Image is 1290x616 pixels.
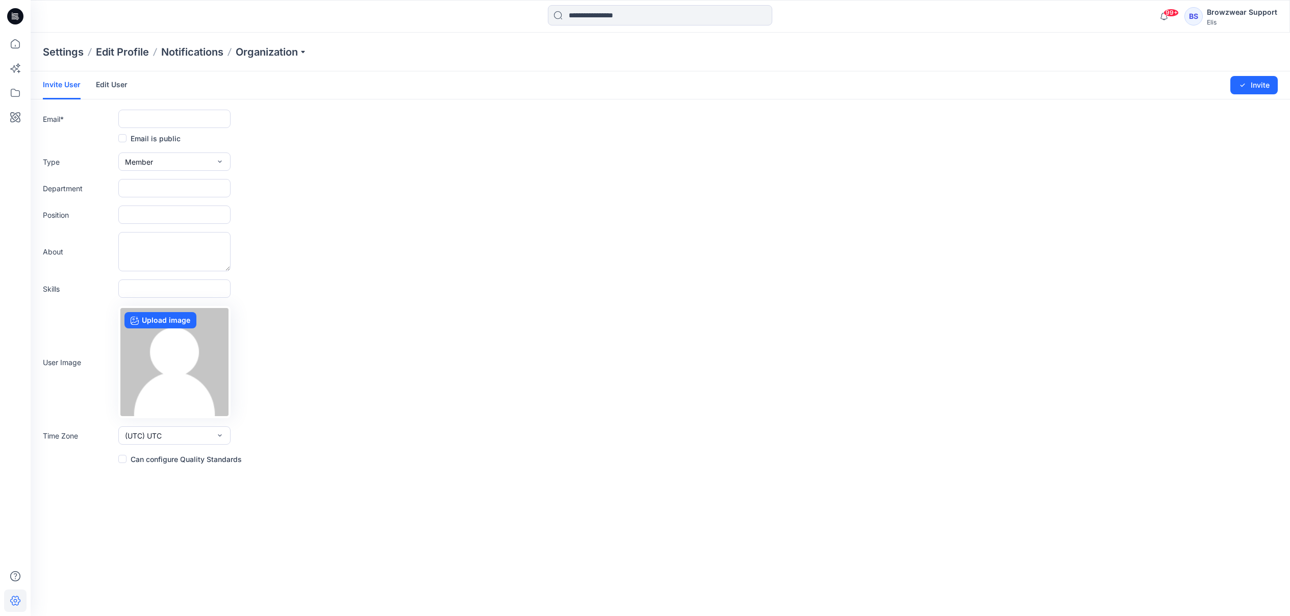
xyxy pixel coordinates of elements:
[43,157,114,167] label: Type
[1207,6,1277,18] div: Browzwear Support
[125,430,162,441] span: (UTC) UTC
[120,308,229,416] img: no-profile.png
[118,152,231,171] button: Member
[125,157,153,167] span: Member
[161,45,223,59] a: Notifications
[96,71,128,98] a: Edit User
[43,430,114,441] label: Time Zone
[1230,76,1278,94] button: Invite
[43,357,114,368] label: User Image
[118,453,242,465] label: Can configure Quality Standards
[43,183,114,194] label: Department
[96,45,149,59] a: Edit Profile
[118,426,231,445] button: (UTC) UTC
[1163,9,1179,17] span: 99+
[1207,18,1277,26] div: Elis
[43,284,114,294] label: Skills
[43,45,84,59] p: Settings
[43,71,81,99] a: Invite User
[43,210,114,220] label: Position
[118,132,181,144] label: Email is public
[43,246,114,257] label: About
[1184,7,1203,25] div: BS
[43,114,114,124] label: Email
[124,312,196,328] label: Upload image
